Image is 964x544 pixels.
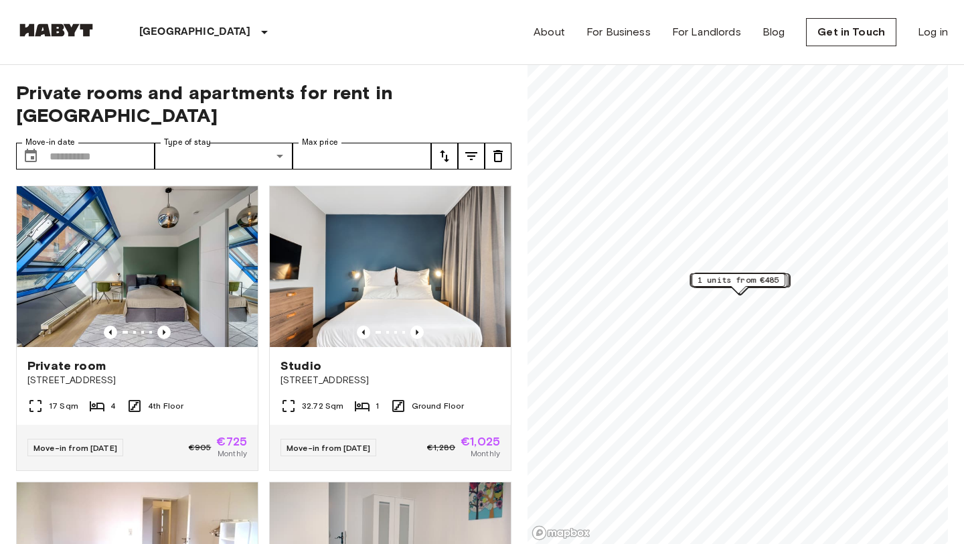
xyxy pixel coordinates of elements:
span: €1,025 [461,435,500,448]
button: Previous image [357,326,370,339]
span: €905 [189,441,212,454]
span: Private rooms and apartments for rent in [GEOGRAPHIC_DATA] [16,81,511,127]
button: Choose date [17,143,44,169]
span: [STREET_ADDRESS] [27,374,247,387]
span: Monthly [218,448,247,460]
button: tune [431,143,458,169]
span: Studio [280,358,321,374]
button: tune [458,143,485,169]
div: Map marker [692,274,790,295]
a: For Business [586,24,651,40]
span: 1 units from €485 [698,274,779,286]
a: For Landlords [672,24,741,40]
span: €725 [216,435,247,448]
span: [STREET_ADDRESS] [280,374,500,387]
div: Map marker [692,273,785,294]
label: Type of stay [164,137,211,148]
span: 17 Sqm [49,400,78,412]
button: tune [485,143,511,169]
div: Map marker [692,273,790,294]
div: Map marker [690,273,789,294]
span: Move-in from [DATE] [287,443,370,453]
img: Marketing picture of unit DE-01-010-002-01HF [17,186,258,347]
a: Get in Touch [806,18,896,46]
a: About [534,24,565,40]
button: Previous image [157,326,171,339]
label: Move-in date [25,137,75,148]
img: Marketing picture of unit DE-01-481-006-01 [270,186,511,347]
span: €1,280 [427,441,455,454]
label: Max price [302,137,338,148]
a: Blog [762,24,785,40]
div: Map marker [692,274,791,295]
a: Mapbox logo [532,525,590,541]
span: 32.72 Sqm [302,400,343,412]
span: 4th Floor [148,400,183,412]
span: Move-in from [DATE] [33,443,117,453]
span: 4 [110,400,116,412]
a: Log in [918,24,948,40]
span: Private room [27,358,106,374]
a: Marketing picture of unit DE-01-481-006-01Previous imagePrevious imageStudio[STREET_ADDRESS]32.72... [269,186,511,471]
span: Ground Floor [412,400,465,412]
span: Monthly [471,448,500,460]
p: [GEOGRAPHIC_DATA] [139,24,251,40]
img: Habyt [16,23,96,37]
div: Map marker [693,273,787,293]
div: Map marker [691,273,789,294]
span: 1 [376,400,379,412]
button: Previous image [410,326,424,339]
a: Marketing picture of unit DE-01-010-002-01HFPrevious imagePrevious imagePrivate room[STREET_ADDRE... [16,186,258,471]
button: Previous image [104,326,117,339]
